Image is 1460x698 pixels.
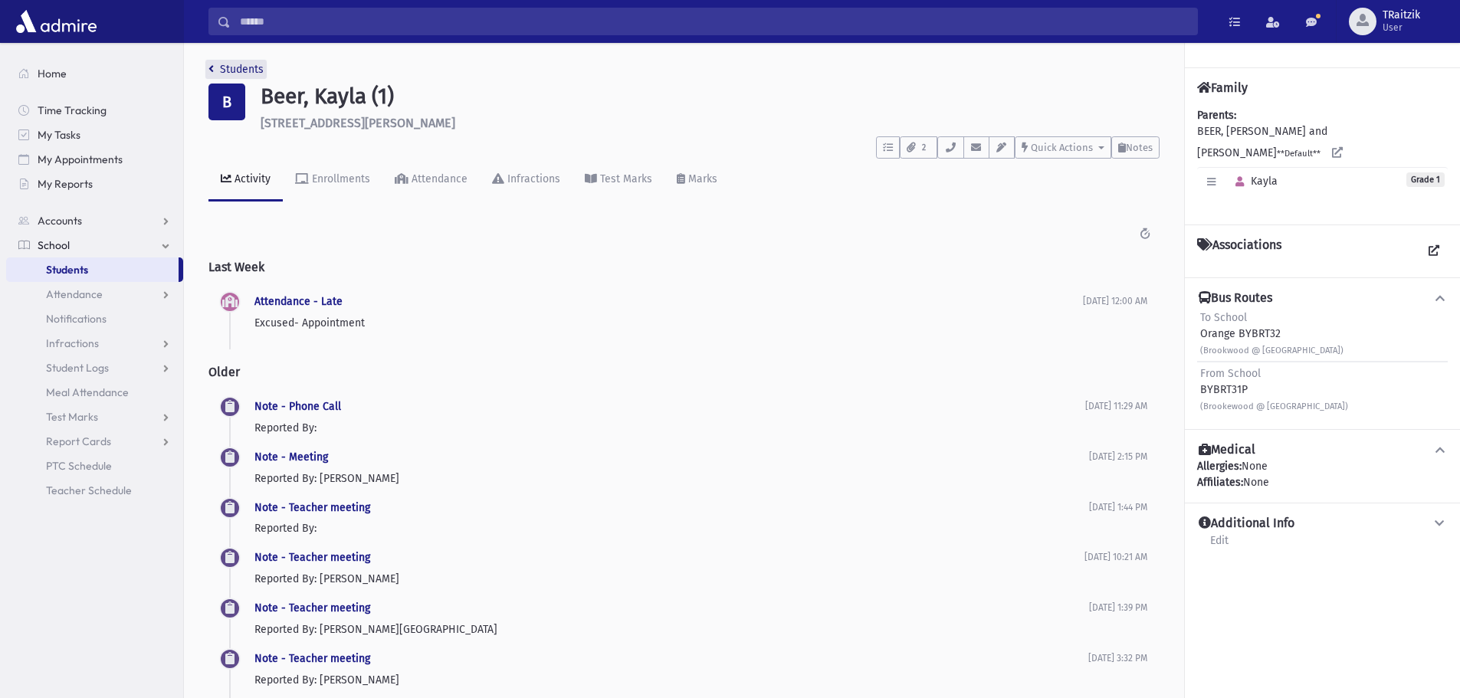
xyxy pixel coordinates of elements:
[309,172,370,185] div: Enrollments
[38,152,123,166] span: My Appointments
[254,672,1088,688] p: Reported By: [PERSON_NAME]
[38,67,67,80] span: Home
[1197,109,1236,122] b: Parents:
[6,172,183,196] a: My Reports
[254,295,343,308] a: Attendance - Late
[254,551,370,564] a: Note - Teacher meeting
[46,459,112,473] span: PTC Schedule
[1126,142,1153,153] span: Notes
[254,601,370,614] a: Note - Teacher meeting
[254,420,1085,436] p: Reported By:
[38,103,107,117] span: Time Tracking
[254,621,1089,637] p: Reported By: [PERSON_NAME][GEOGRAPHIC_DATA]
[6,306,183,331] a: Notifications
[1199,442,1255,458] h4: Medical
[1197,80,1248,95] h4: Family
[46,483,132,497] span: Teacher Schedule
[231,172,271,185] div: Activity
[208,247,1160,287] h2: Last Week
[1085,401,1147,411] span: [DATE] 11:29 AM
[1197,476,1243,489] b: Affiliates:
[1406,172,1445,187] span: Grade 1
[254,451,328,464] a: Note - Meeting
[254,501,370,514] a: Note - Teacher meeting
[46,287,103,301] span: Attendance
[1089,502,1147,513] span: [DATE] 1:44 PM
[6,356,183,380] a: Student Logs
[1088,653,1147,664] span: [DATE] 3:32 PM
[254,315,1083,331] p: Excused- Appointment
[261,84,1160,110] h1: Beer, Kayla (1)
[1084,552,1147,562] span: [DATE] 10:21 AM
[6,454,183,478] a: PTC Schedule
[1197,107,1448,212] div: BEER, [PERSON_NAME] and [PERSON_NAME]
[1197,238,1281,265] h4: Associations
[408,172,468,185] div: Attendance
[1089,451,1147,462] span: [DATE] 2:15 PM
[6,380,183,405] a: Meal Attendance
[1111,136,1160,159] button: Notes
[1383,9,1420,21] span: TRaitzik
[597,172,652,185] div: Test Marks
[1229,175,1278,188] span: Kayla
[1383,21,1420,34] span: User
[6,282,183,306] a: Attendance
[6,405,183,429] a: Test Marks
[1089,602,1147,613] span: [DATE] 1:39 PM
[1200,365,1348,414] div: BYBRT31P
[38,238,70,252] span: School
[1197,474,1448,490] div: None
[685,172,717,185] div: Marks
[46,263,88,277] span: Students
[46,312,107,326] span: Notifications
[46,361,109,375] span: Student Logs
[480,159,573,202] a: Infractions
[6,233,183,257] a: School
[12,6,100,37] img: AdmirePro
[6,429,183,454] a: Report Cards
[1031,142,1093,153] span: Quick Actions
[1015,136,1111,159] button: Quick Actions
[917,141,930,155] span: 2
[1200,310,1344,358] div: Orange BYBRT32
[6,331,183,356] a: Infractions
[664,159,730,202] a: Marks
[6,98,183,123] a: Time Tracking
[1200,311,1247,324] span: To School
[1197,458,1448,490] div: None
[254,571,1084,587] p: Reported By: [PERSON_NAME]
[254,652,370,665] a: Note - Teacher meeting
[254,400,341,413] a: Note - Phone Call
[1200,346,1344,356] small: (Brookwood @ [GEOGRAPHIC_DATA])
[1199,516,1294,532] h4: Additional Info
[38,128,80,142] span: My Tasks
[1197,290,1448,306] button: Bus Routes
[231,8,1197,35] input: Search
[6,147,183,172] a: My Appointments
[254,470,1089,487] p: Reported By: [PERSON_NAME]
[573,159,664,202] a: Test Marks
[1200,367,1261,380] span: From School
[208,159,283,202] a: Activity
[283,159,382,202] a: Enrollments
[46,434,111,448] span: Report Cards
[1197,516,1448,532] button: Additional Info
[6,123,183,147] a: My Tasks
[261,116,1160,130] h6: [STREET_ADDRESS][PERSON_NAME]
[1200,401,1348,411] small: (Brookewood @ [GEOGRAPHIC_DATA])
[6,208,183,233] a: Accounts
[208,352,1160,392] h2: Older
[1083,296,1147,306] span: [DATE] 12:00 AM
[1209,532,1229,559] a: Edit
[6,61,183,86] a: Home
[46,410,98,424] span: Test Marks
[382,159,480,202] a: Attendance
[208,63,264,76] a: Students
[46,385,129,399] span: Meal Attendance
[6,478,183,503] a: Teacher Schedule
[1199,290,1272,306] h4: Bus Routes
[900,136,937,159] button: 2
[46,336,99,350] span: Infractions
[504,172,560,185] div: Infractions
[1420,238,1448,265] a: View all Associations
